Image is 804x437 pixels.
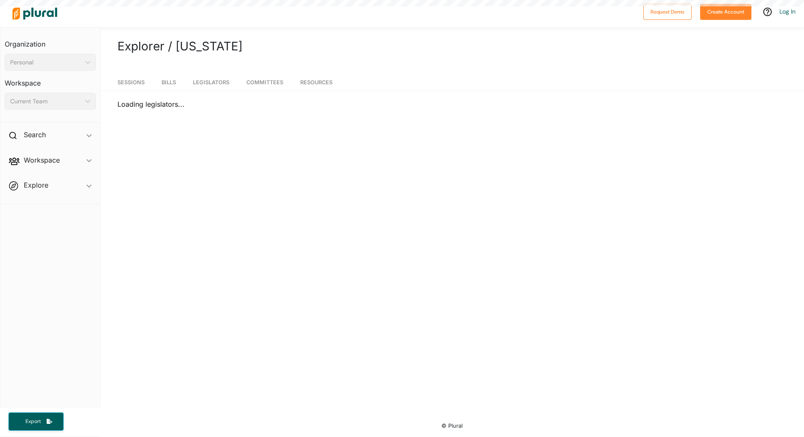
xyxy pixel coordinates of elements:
[162,71,176,91] a: Bills
[193,71,229,91] a: Legislators
[5,71,96,89] h3: Workspace
[24,130,46,139] h2: Search
[10,97,82,106] div: Current Team
[117,37,787,55] h1: Explorer / [US_STATE]
[246,71,283,91] a: Committees
[300,71,332,91] a: Resources
[5,32,96,50] h3: Organization
[643,4,692,20] button: Request Demo
[117,79,145,86] span: Sessions
[8,412,64,431] button: Export
[779,8,796,15] a: Log In
[300,79,332,86] span: Resources
[246,79,283,86] span: Committees
[700,7,751,16] a: Create Account
[441,423,463,429] small: © Plural
[10,58,82,67] div: Personal
[193,79,229,86] span: Legislators
[117,100,184,108] span: Loading legislators...
[643,7,692,16] a: Request Demo
[700,4,751,20] button: Create Account
[20,418,47,425] span: Export
[117,71,145,91] a: Sessions
[162,79,176,86] span: Bills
